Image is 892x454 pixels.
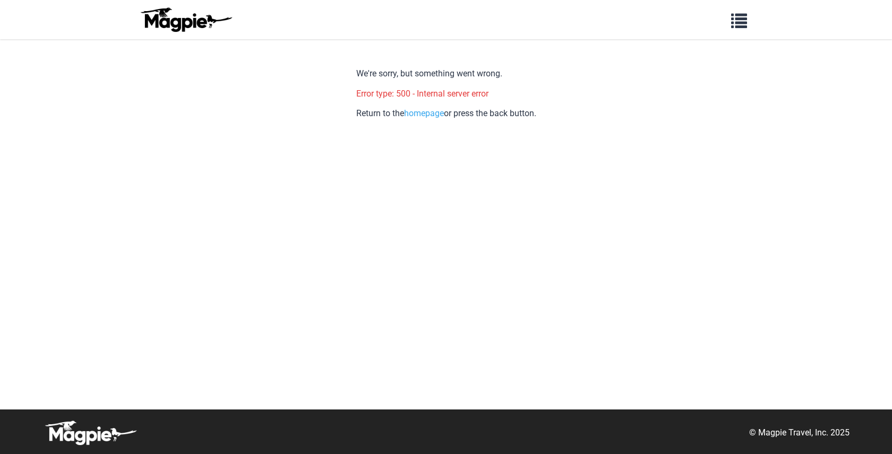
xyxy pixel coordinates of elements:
[749,426,850,440] p: © Magpie Travel, Inc. 2025
[356,67,536,81] p: We're sorry, but something went wrong.
[138,7,234,32] img: logo-ab69f6fb50320c5b225c76a69d11143b.png
[356,87,536,101] p: Error type: 500 - Internal server error
[404,108,444,118] a: homepage
[356,107,536,120] p: Return to the or press the back button.
[42,420,138,446] img: logo-white-d94fa1abed81b67a048b3d0f0ab5b955.png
